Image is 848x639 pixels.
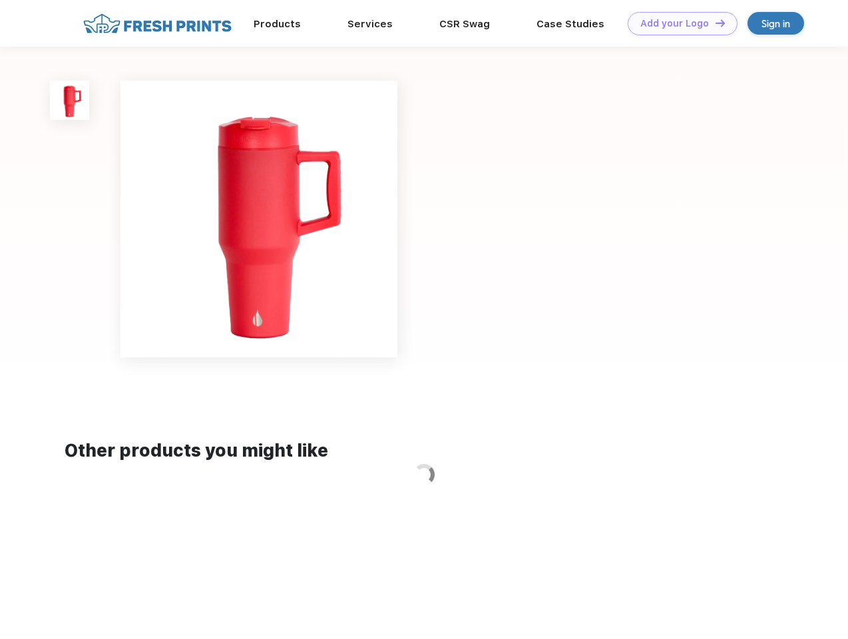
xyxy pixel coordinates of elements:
[347,18,393,30] a: Services
[79,12,236,35] img: fo%20logo%202.webp
[65,438,783,464] div: Other products you might like
[716,19,725,27] img: DT
[50,81,89,120] img: func=resize&h=100
[439,18,490,30] a: CSR Swag
[747,12,804,35] a: Sign in
[761,16,790,31] div: Sign in
[254,18,301,30] a: Products
[640,18,709,29] div: Add your Logo
[120,81,397,357] img: func=resize&h=640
